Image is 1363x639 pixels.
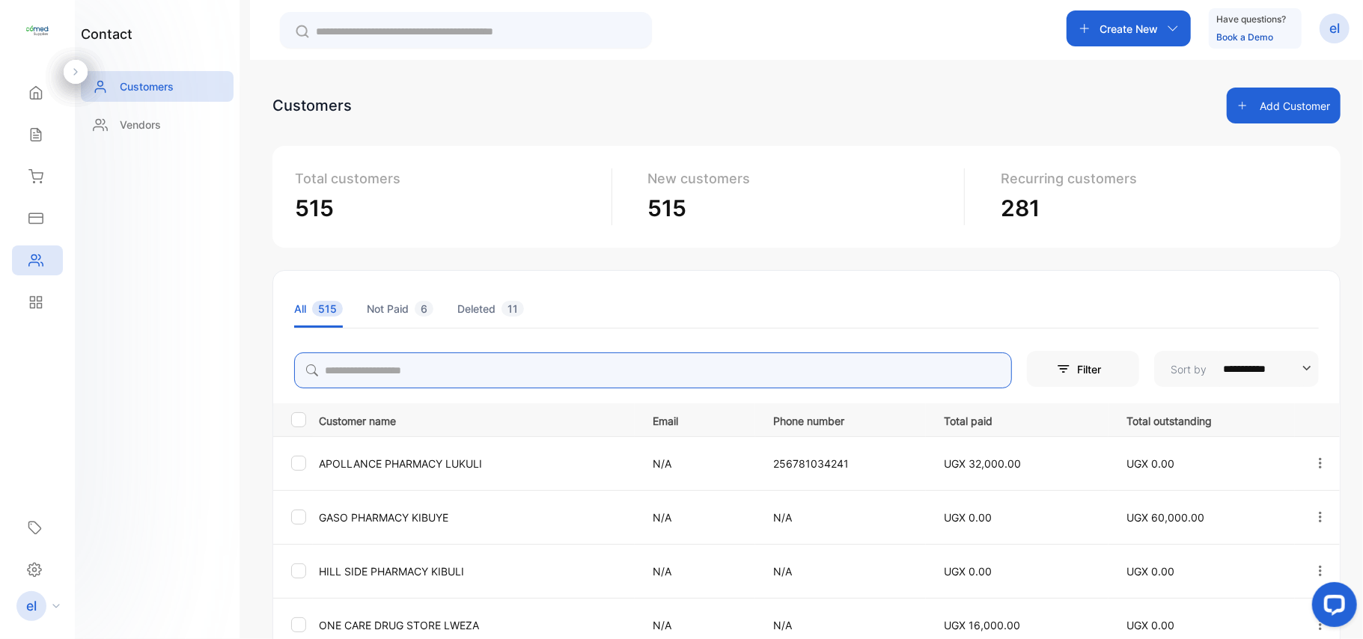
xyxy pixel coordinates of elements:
[319,456,634,471] p: APOLLANCE PHARMACY LUKULI
[653,617,743,633] p: N/A
[26,596,37,616] p: el
[944,565,992,578] span: UGX 0.00
[1126,511,1204,524] span: UGX 60,000.00
[120,117,161,132] p: Vendors
[319,563,634,579] p: HILL SIDE PHARMACY KIBULI
[1300,576,1363,639] iframe: LiveChat chat widget
[1100,21,1158,37] p: Create New
[648,168,953,189] p: New customers
[312,301,343,317] span: 515
[944,619,1020,632] span: UGX 16,000.00
[295,192,600,225] p: 515
[944,457,1021,470] span: UGX 32,000.00
[295,168,600,189] p: Total customers
[319,410,634,429] p: Customer name
[653,563,743,579] p: N/A
[415,301,433,317] span: 6
[653,456,743,471] p: N/A
[653,510,743,525] p: N/A
[120,79,174,94] p: Customers
[1329,19,1340,38] p: el
[1126,410,1282,429] p: Total outstanding
[1001,168,1306,189] p: Recurring customers
[81,24,132,44] h1: contact
[944,410,1096,429] p: Total paid
[1227,88,1341,123] button: Add Customer
[653,410,743,429] p: Email
[1001,192,1306,225] p: 281
[773,510,913,525] p: N/A
[1154,351,1319,387] button: Sort by
[773,410,913,429] p: Phone number
[773,617,913,633] p: N/A
[1067,10,1191,46] button: Create New
[1126,457,1174,470] span: UGX 0.00
[1320,10,1350,46] button: el
[1171,361,1207,377] p: Sort by
[501,301,524,317] span: 11
[773,456,913,471] p: 256781034241
[1216,12,1286,27] p: Have questions?
[648,192,953,225] p: 515
[294,290,343,328] li: All
[367,290,433,328] li: Not Paid
[1126,619,1174,632] span: UGX 0.00
[272,94,352,117] div: Customers
[773,563,913,579] p: N/A
[457,290,524,328] li: Deleted
[1216,31,1273,43] a: Book a Demo
[81,71,234,102] a: Customers
[26,19,49,42] img: logo
[319,510,634,525] p: GASO PHARMACY KIBUYE
[944,511,992,524] span: UGX 0.00
[1126,565,1174,578] span: UGX 0.00
[319,617,634,633] p: ONE CARE DRUG STORE LWEZA
[81,109,234,140] a: Vendors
